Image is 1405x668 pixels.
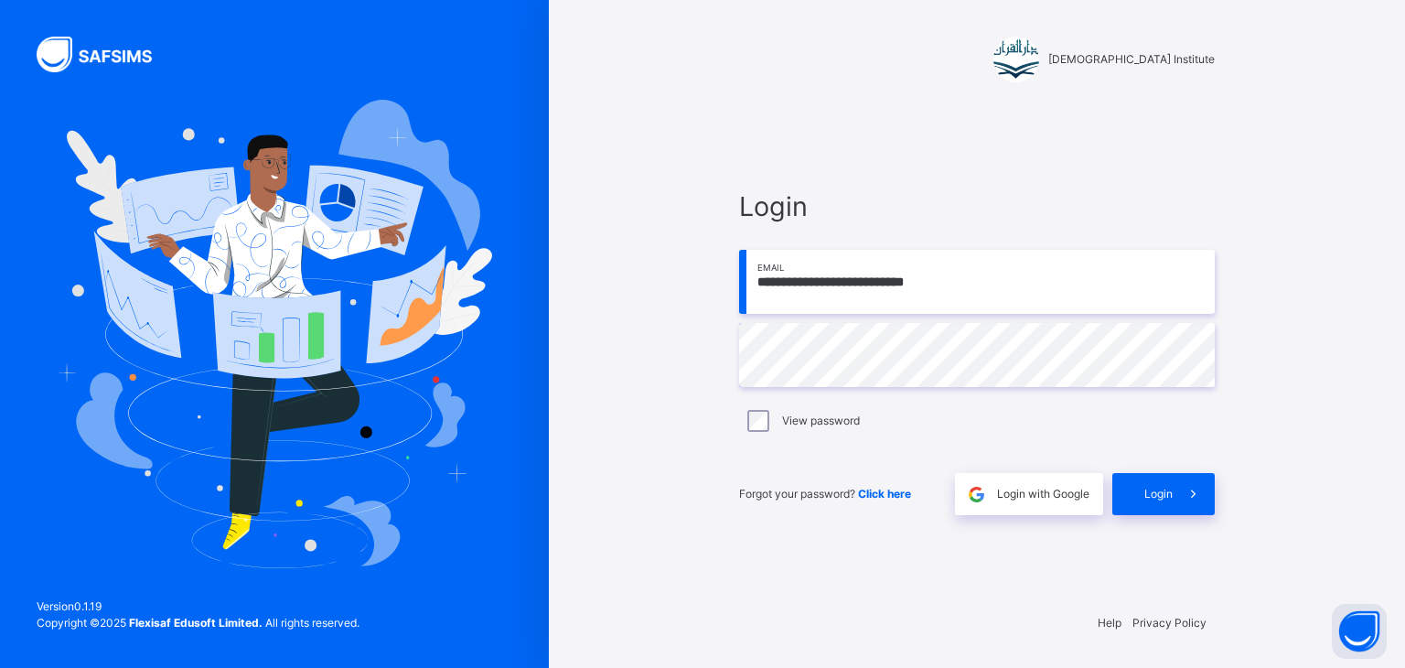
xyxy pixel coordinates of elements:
span: Forgot your password? [739,487,911,501]
a: Help [1098,616,1121,630]
img: google.396cfc9801f0270233282035f929180a.svg [966,484,987,505]
img: SAFSIMS Logo [37,37,174,72]
span: [DEMOGRAPHIC_DATA] Institute [1048,51,1215,68]
span: Copyright © 2025 All rights reserved. [37,616,359,630]
img: Hero Image [57,100,492,568]
label: View password [782,413,860,429]
span: Login with Google [997,486,1089,502]
span: Version 0.1.19 [37,598,359,615]
span: Login [1144,486,1173,502]
strong: Flexisaf Edusoft Limited. [129,616,263,630]
button: Open asap [1332,604,1387,659]
a: Privacy Policy [1132,616,1207,630]
a: Click here [858,487,911,501]
span: Login [739,187,1215,226]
